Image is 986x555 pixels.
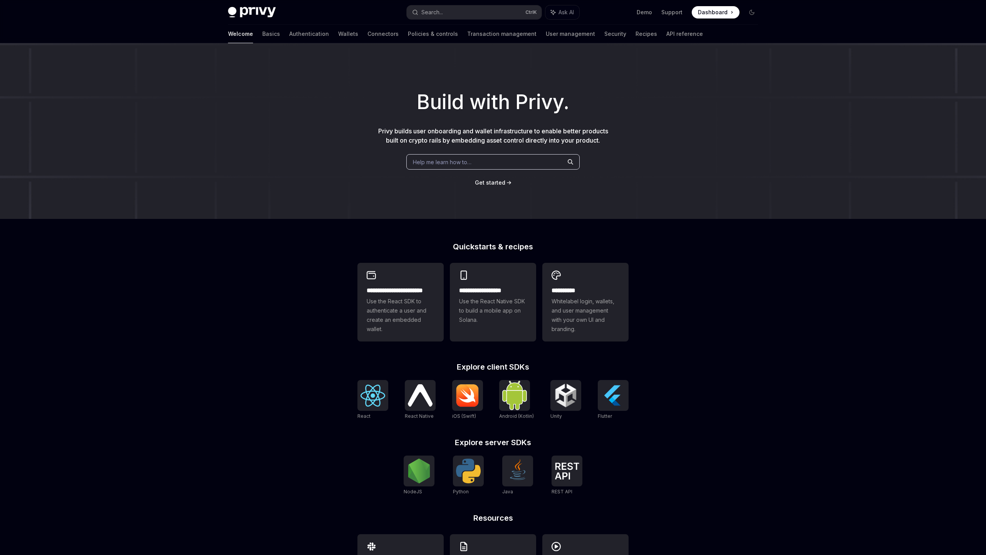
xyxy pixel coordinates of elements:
img: React Native [408,384,433,406]
a: Transaction management [467,25,537,43]
a: Authentication [289,25,329,43]
a: User management [546,25,595,43]
span: Flutter [598,413,612,419]
span: Unity [550,413,562,419]
a: Support [661,8,682,16]
h2: Explore server SDKs [357,439,629,446]
h2: Resources [357,514,629,522]
span: Use the React SDK to authenticate a user and create an embedded wallet. [367,297,434,334]
img: iOS (Swift) [455,384,480,407]
img: dark logo [228,7,276,18]
a: Connectors [367,25,399,43]
a: Demo [637,8,652,16]
span: Ask AI [558,8,574,16]
span: REST API [552,489,572,494]
img: Android (Kotlin) [502,381,527,410]
h2: Quickstarts & recipes [357,243,629,251]
img: REST API [555,462,579,479]
h2: Explore client SDKs [357,363,629,371]
button: Ask AI [545,5,579,19]
a: PythonPython [453,456,484,496]
a: Security [604,25,626,43]
span: Dashboard [698,8,728,16]
a: Policies & controls [408,25,458,43]
button: Toggle dark mode [746,6,758,18]
span: Java [502,489,513,494]
button: Search...CtrlK [407,5,542,19]
a: React NativeReact Native [405,380,436,420]
a: NodeJSNodeJS [404,456,434,496]
a: **** *****Whitelabel login, wallets, and user management with your own UI and branding. [542,263,629,341]
a: Android (Kotlin)Android (Kotlin) [499,380,534,420]
a: FlutterFlutter [598,380,629,420]
a: Recipes [636,25,657,43]
span: Use the React Native SDK to build a mobile app on Solana. [459,297,527,325]
img: Java [505,459,530,483]
span: NodeJS [404,489,422,494]
span: Android (Kotlin) [499,413,534,419]
a: Basics [262,25,280,43]
a: JavaJava [502,456,533,496]
img: Python [456,459,481,483]
span: Help me learn how to… [413,158,471,166]
a: API reference [666,25,703,43]
a: UnityUnity [550,380,581,420]
span: iOS (Swift) [452,413,476,419]
h1: Build with Privy. [12,87,974,117]
img: Unity [553,383,578,408]
span: React Native [405,413,434,419]
a: Wallets [338,25,358,43]
a: **** **** **** ***Use the React Native SDK to build a mobile app on Solana. [450,263,536,341]
span: Python [453,489,469,494]
span: React [357,413,371,419]
a: REST APIREST API [552,456,582,496]
a: Get started [475,179,505,187]
img: Flutter [601,383,625,408]
a: ReactReact [357,380,388,420]
span: Whitelabel login, wallets, and user management with your own UI and branding. [552,297,619,334]
div: Search... [421,8,443,17]
img: React [361,385,385,407]
a: Dashboard [692,6,739,18]
a: Welcome [228,25,253,43]
span: Privy builds user onboarding and wallet infrastructure to enable better products built on crypto ... [378,127,608,144]
span: Ctrl K [525,9,537,15]
a: iOS (Swift)iOS (Swift) [452,380,483,420]
img: NodeJS [407,459,431,483]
